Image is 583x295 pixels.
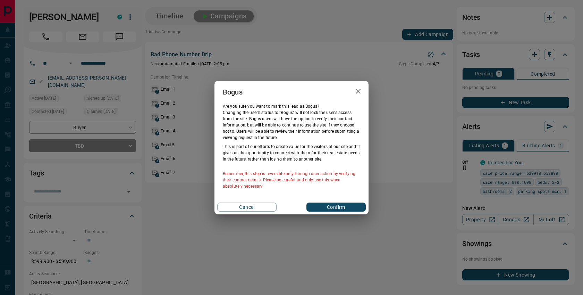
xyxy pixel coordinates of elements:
[217,203,277,212] button: Cancel
[223,103,360,109] p: Are you sure you want to mark this lead as Bogus ?
[223,144,360,162] p: This is part of our efforts to create value for the visitors of our site and it gives us the oppo...
[223,109,360,141] p: Changing the user’s status to "Bogus" will not lock the user's access from the site. Bogus users ...
[214,81,251,103] h2: Bogus
[223,171,360,189] p: Remember, this step is reversible only through user action by verifying their contact details. Pl...
[306,203,366,212] button: Confirm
